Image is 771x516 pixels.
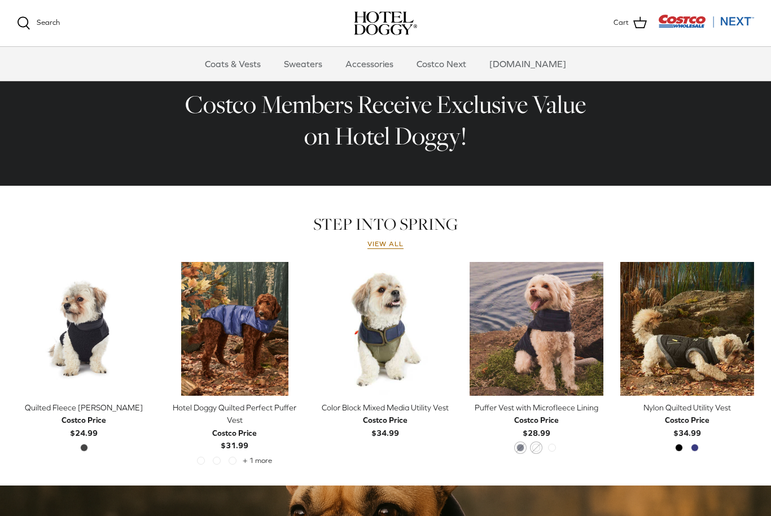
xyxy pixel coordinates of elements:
div: Hotel Doggy Quilted Perfect Puffer Vest [168,401,301,427]
a: Quilted Fleece Melton Vest [17,262,151,396]
a: Coats & Vests [195,47,271,81]
a: Puffer Vest with Microfleece Lining Costco Price$28.99 [470,401,603,439]
a: View all [367,240,404,249]
span: + 1 more [243,457,272,465]
span: Search [37,18,60,27]
a: Costco Next [406,47,476,81]
a: Color Block Mixed Media Utility Vest Costco Price$34.99 [318,401,452,439]
a: Visit Costco Next [658,21,754,30]
a: Hotel Doggy Quilted Perfect Puffer Vest [168,262,301,396]
img: Costco Next [658,14,754,28]
b: $34.99 [363,414,408,437]
div: Costco Price [363,414,408,426]
a: Cart [614,16,647,30]
a: Quilted Fleece [PERSON_NAME] Costco Price$24.99 [17,401,151,439]
a: Search [17,16,60,30]
a: [DOMAIN_NAME] [479,47,576,81]
div: Nylon Quilted Utility Vest [620,401,754,414]
div: Costco Price [62,414,106,426]
a: Nylon Quilted Utility Vest [620,262,754,396]
div: Color Block Mixed Media Utility Vest [318,401,452,414]
a: STEP INTO SPRING [313,213,458,235]
a: Puffer Vest with Microfleece Lining [470,262,603,396]
h2: Costco Members Receive Exclusive Value on Hotel Doggy! [177,89,594,152]
a: Color Block Mixed Media Utility Vest [318,262,452,396]
b: $34.99 [665,414,709,437]
a: Accessories [335,47,404,81]
b: $24.99 [62,414,106,437]
div: Costco Price [665,414,709,426]
div: Quilted Fleece [PERSON_NAME] [17,401,151,414]
span: Cart [614,17,629,29]
div: Costco Price [514,414,559,426]
b: $31.99 [212,427,257,450]
b: $28.99 [514,414,559,437]
a: Hotel Doggy Quilted Perfect Puffer Vest Costco Price$31.99 [168,401,301,452]
a: hoteldoggy.com hoteldoggycom [354,11,417,35]
a: Sweaters [274,47,332,81]
div: Puffer Vest with Microfleece Lining [470,401,603,414]
img: hoteldoggycom [354,11,417,35]
div: Costco Price [212,427,257,439]
a: Nylon Quilted Utility Vest Costco Price$34.99 [620,401,754,439]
